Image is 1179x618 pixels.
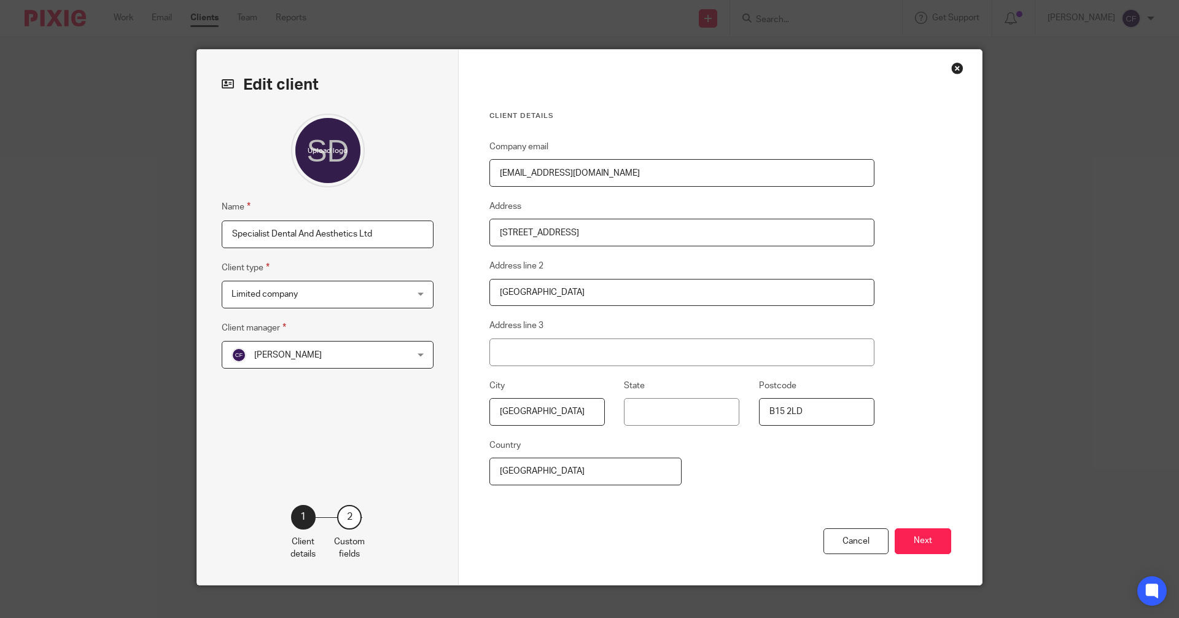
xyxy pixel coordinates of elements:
[489,111,874,121] h3: Client details
[290,536,316,561] p: Client details
[489,260,543,272] label: Address line 2
[823,528,889,555] div: Cancel
[222,321,286,335] label: Client manager
[624,380,645,392] label: State
[222,74,434,95] h2: Edit client
[951,62,963,74] div: Close this dialog window
[489,380,505,392] label: City
[489,200,521,213] label: Address
[895,528,951,555] button: Next
[232,290,298,299] span: Limited company
[222,200,251,214] label: Name
[291,505,316,530] div: 1
[489,141,548,153] label: Company email
[759,380,796,392] label: Postcode
[489,319,543,332] label: Address line 3
[334,536,365,561] p: Custom fields
[337,505,362,530] div: 2
[489,439,521,452] label: Country
[232,348,246,362] img: svg%3E
[254,351,322,359] span: [PERSON_NAME]
[222,260,270,275] label: Client type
